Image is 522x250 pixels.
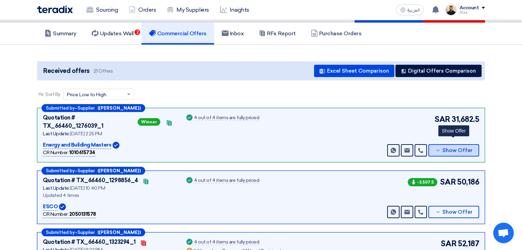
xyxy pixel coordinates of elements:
[37,23,84,45] a: Summary
[45,30,77,37] h5: Summary
[222,30,244,37] h5: Inbox
[440,176,456,188] span: SAR
[407,8,419,13] span: العربية
[259,30,295,37] h5: RFx Report
[441,238,456,249] span: SAR
[141,23,214,45] a: Commercial Offers
[428,206,479,218] button: Show Offer
[408,178,437,186] span: -3,507.5
[81,2,123,17] a: Sourcing
[43,114,136,130] div: Quotation # TX_66460_1276039_1
[78,106,95,110] span: Supplier
[92,30,134,37] h5: Updates Wall
[194,115,259,121] div: 4 out of 4 items are fully priced
[458,238,479,249] span: 52,187
[69,150,95,155] b: 1010615734
[37,5,73,13] img: Teradix logo
[43,203,58,211] p: ESCO
[459,11,485,14] div: Alaa
[311,30,362,37] h5: Purchase Orders
[43,176,138,185] div: Quotation # TX_66460_1298856_4
[42,167,145,175] div: –
[70,185,105,191] span: [DATE] 10:40 PM
[43,192,177,199] div: Updated 4 times
[69,211,96,217] b: 2050131578
[42,228,145,236] div: –
[46,106,75,110] span: Submitted by
[43,211,96,218] div: CR Number :
[43,185,69,191] span: Last Update
[428,144,479,157] button: Show Offer
[434,114,450,125] span: SAR
[438,125,469,136] div: Show Offer
[78,168,95,173] span: Supplier
[303,23,369,45] a: Purchase Orders
[459,5,479,11] div: Account
[46,230,75,235] span: Submitted by
[84,23,141,45] a: Updates Wall2
[42,104,145,112] div: –
[94,68,113,74] span: 21 Offers
[395,65,482,77] button: Digital Offers Comparison
[43,141,111,149] p: Energy and Building Masters
[70,131,102,137] span: [DATE] 2:25 PM
[149,30,207,37] h5: Commercial Offers
[161,2,214,17] a: My Suppliers
[43,131,69,137] span: Last Update
[46,168,75,173] span: Submitted by
[138,118,160,126] span: Winner
[214,2,255,17] a: Insights
[314,65,394,77] button: Excel Sheet Comparison
[97,168,141,173] b: ([PERSON_NAME])
[445,4,456,15] img: MAA_1717931611039.JPG
[135,29,140,35] span: 2
[97,230,141,235] b: ([PERSON_NAME])
[97,106,141,110] b: ([PERSON_NAME])
[214,23,252,45] a: Inbox
[43,66,90,76] span: Received offers
[78,230,95,235] span: Supplier
[45,91,60,98] span: Sort By
[194,240,259,245] div: 4 out of 4 items are fully priced
[59,203,66,210] img: Verified Account
[123,2,161,17] a: Orders
[442,148,473,153] span: Show Offer
[457,176,479,188] span: 50,186
[493,223,514,243] div: Open chat
[396,4,424,15] button: العربية
[113,142,119,149] img: Verified Account
[43,149,95,157] div: CR Number :
[67,91,106,98] span: Price Low to High
[43,238,136,246] div: Quotation # TX_66460_1323294_1
[251,23,303,45] a: RFx Report
[194,178,259,184] div: 4 out of 4 items are fully priced
[452,114,479,125] span: 31,682.5
[442,210,473,215] span: Show Offer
